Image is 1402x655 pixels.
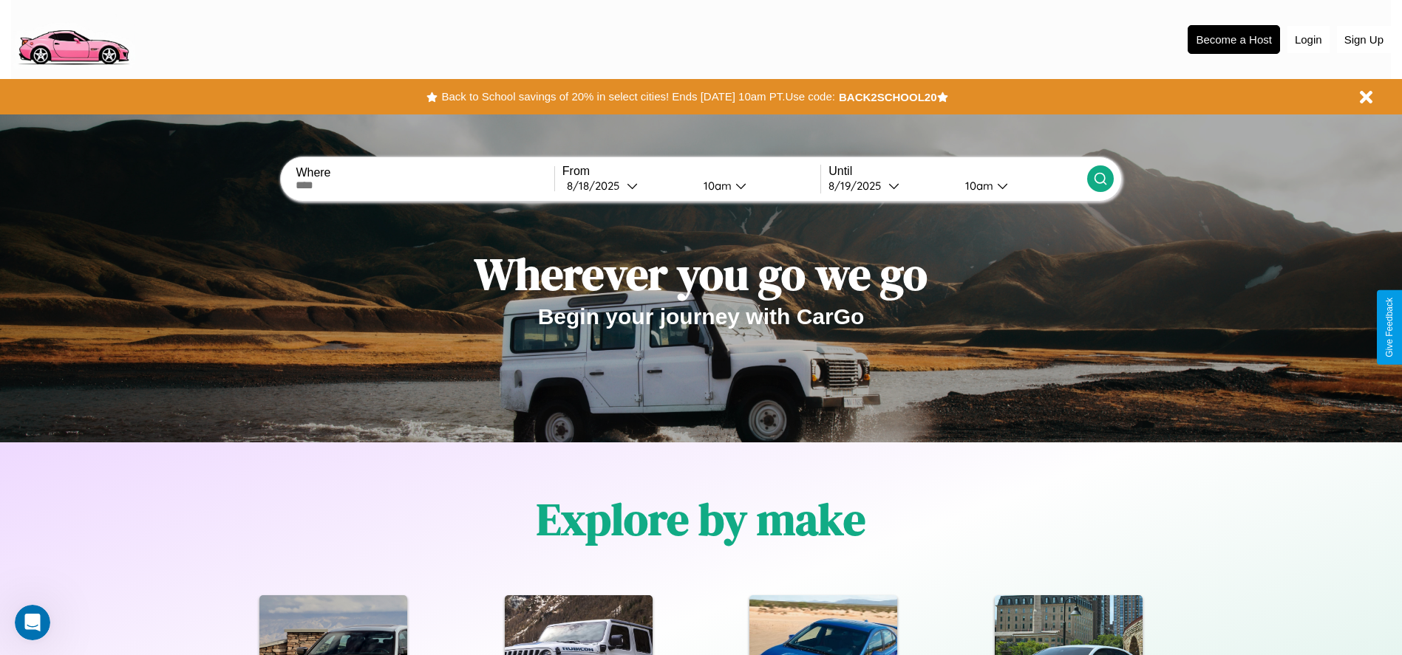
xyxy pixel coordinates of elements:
[562,165,820,178] label: From
[537,489,865,549] h1: Explore by make
[562,178,692,193] button: 8/18/2025
[958,179,997,193] div: 10am
[296,166,554,179] label: Where
[828,165,1086,178] label: Until
[1337,26,1391,53] button: Sign Up
[1287,26,1330,53] button: Login
[567,179,627,193] div: 8 / 18 / 2025
[953,178,1087,193] button: 10am
[438,86,838,107] button: Back to School savings of 20% in select cities! Ends [DATE] 10am PT.Use code:
[828,179,888,193] div: 8 / 19 / 2025
[15,605,50,640] iframe: Intercom live chat
[839,91,937,103] b: BACK2SCHOOL20
[1384,298,1395,357] div: Give Feedback
[11,7,135,69] img: logo
[696,179,735,193] div: 10am
[1188,25,1280,54] button: Become a Host
[692,178,821,193] button: 10am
